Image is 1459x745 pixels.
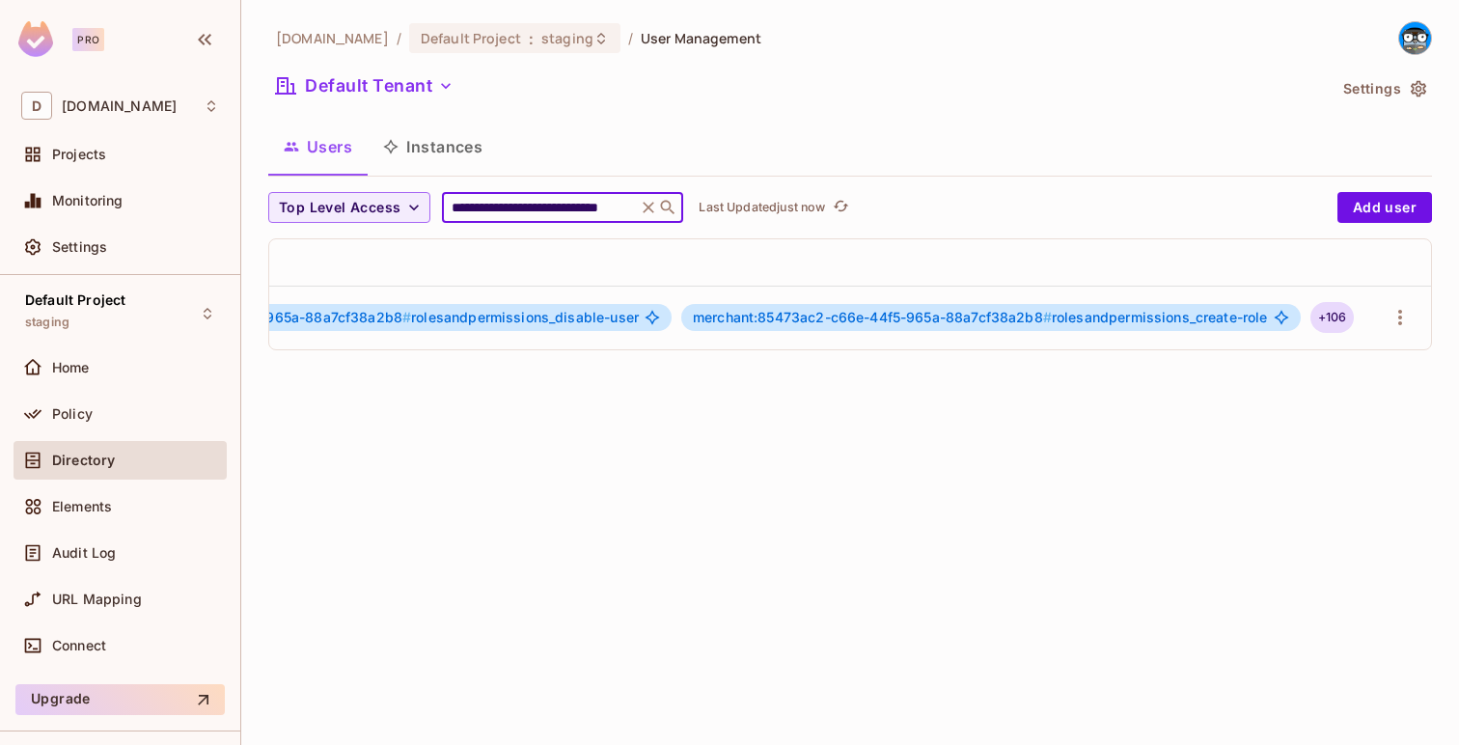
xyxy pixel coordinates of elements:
span: Policy [52,406,93,422]
span: Default Project [421,29,521,47]
span: Audit Log [52,545,116,561]
button: Instances [368,123,498,171]
span: Elements [52,499,112,514]
div: Pro [72,28,104,51]
span: Projects [52,147,106,162]
span: D [21,92,52,120]
div: + 106 [1310,302,1355,333]
button: Add user [1337,192,1432,223]
span: Connect [52,638,106,653]
span: rolesandpermissions_disable-user [52,310,639,325]
img: SReyMgAAAABJRU5ErkJggg== [18,21,53,57]
span: Default Project [25,292,125,308]
span: refresh [833,198,849,217]
span: User Management [641,29,761,47]
span: : [528,31,535,46]
span: # [1043,309,1052,325]
span: Workspace: deuna.com [62,98,177,114]
span: Home [52,360,90,375]
button: Users [268,123,368,171]
span: # [402,309,411,325]
span: Directory [52,453,115,468]
span: staging [25,315,69,330]
span: URL Mapping [52,592,142,607]
button: Default Tenant [268,70,461,101]
span: Settings [52,239,107,255]
span: Monitoring [52,193,124,208]
button: refresh [829,196,852,219]
li: / [397,29,401,47]
span: rolesandpermissions_create-role [693,310,1268,325]
span: merchant:85473ac2-c66e-44f5-965a-88a7cf38a2b8 [693,309,1052,325]
button: Upgrade [15,684,225,715]
p: Last Updated just now [699,200,825,215]
button: Top Level Access [268,192,430,223]
span: Top Level Access [279,196,400,220]
li: / [628,29,633,47]
span: the active workspace [276,29,389,47]
div: Instance Access [41,255,1354,270]
button: Settings [1335,73,1432,104]
img: Diego Lora [1399,22,1431,54]
span: Click to refresh data [825,196,852,219]
span: staging [541,29,593,47]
